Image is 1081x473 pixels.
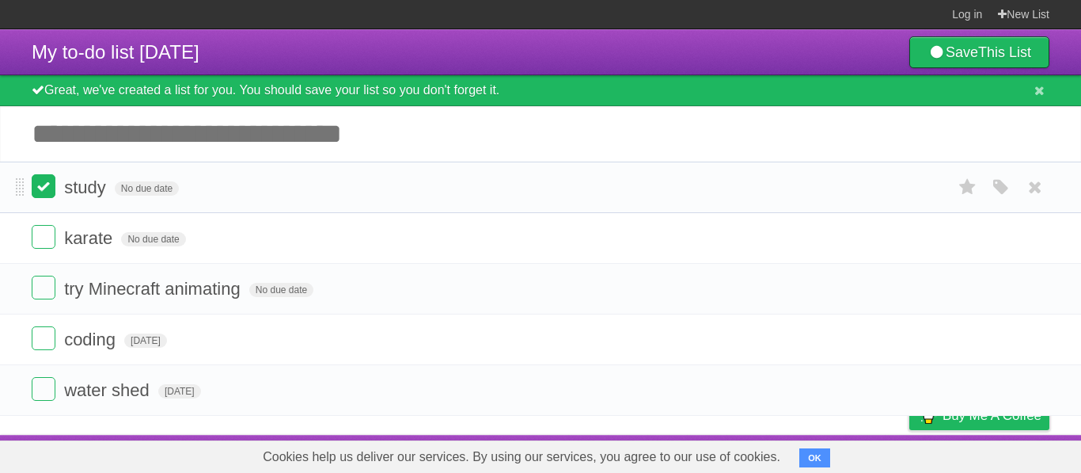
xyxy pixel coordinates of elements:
span: Cookies help us deliver our services. By using our services, you agree to our use of cookies. [247,441,796,473]
span: No due date [115,181,179,196]
label: Star task [953,174,983,200]
b: This List [978,44,1031,60]
label: Done [32,326,55,350]
span: [DATE] [124,334,167,348]
a: Developers [751,439,815,469]
span: [DATE] [158,384,201,399]
label: Done [32,276,55,299]
label: Done [32,377,55,401]
span: study [64,177,110,197]
span: try Minecraft animating [64,279,245,299]
label: Done [32,225,55,249]
span: No due date [249,283,313,297]
a: About [699,439,732,469]
a: Terms [835,439,870,469]
a: SaveThis List [909,36,1049,68]
label: Done [32,174,55,198]
a: Suggest a feature [950,439,1049,469]
span: water shed [64,380,154,400]
a: Privacy [889,439,930,469]
span: karate [64,228,116,248]
span: No due date [121,232,185,246]
span: coding [64,330,119,349]
button: OK [799,448,830,467]
span: My to-do list [DATE] [32,41,199,63]
span: Buy me a coffee [943,402,1041,429]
